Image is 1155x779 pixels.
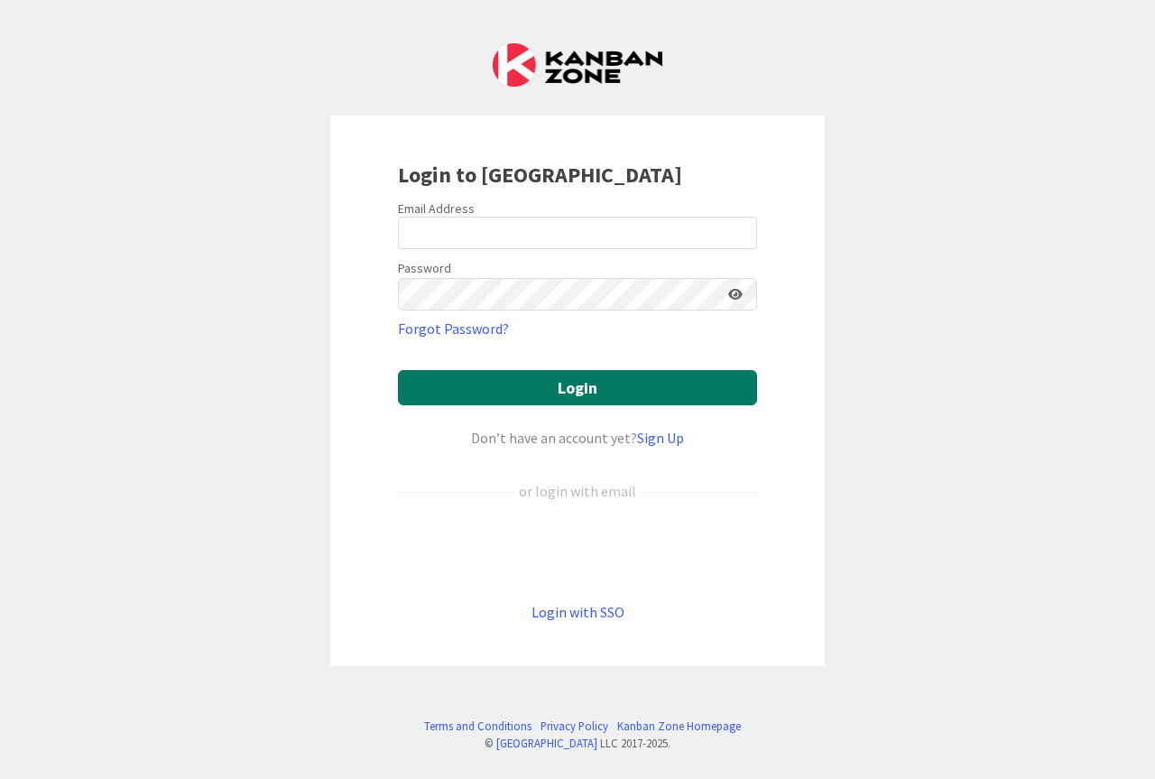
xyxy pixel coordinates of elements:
[531,603,624,621] a: Login with SSO
[398,427,757,449] div: Don’t have an account yet?
[389,532,766,571] iframe: Sign in with Google Button
[398,370,757,405] button: Login
[496,736,597,750] a: [GEOGRAPHIC_DATA]
[617,718,741,735] a: Kanban Zone Homepage
[415,735,741,752] div: © LLC 2017- 2025 .
[541,718,608,735] a: Privacy Policy
[637,429,684,447] a: Sign Up
[493,43,662,87] img: Kanban Zone
[398,161,682,189] b: Login to [GEOGRAPHIC_DATA]
[424,718,531,735] a: Terms and Conditions
[398,318,509,339] a: Forgot Password?
[398,259,451,278] label: Password
[398,200,475,217] label: Email Address
[514,480,641,502] div: or login with email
